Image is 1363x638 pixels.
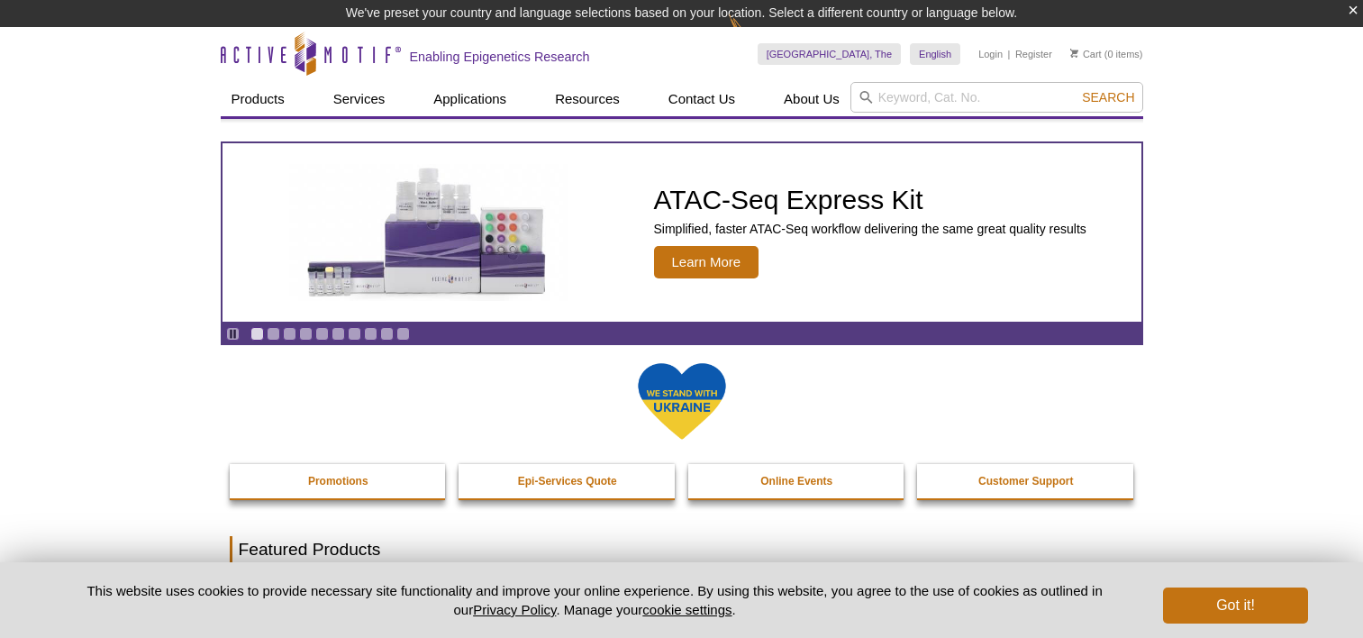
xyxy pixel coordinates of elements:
a: Go to slide 6 [332,327,345,341]
a: Go to slide 5 [315,327,329,341]
a: Go to slide 3 [283,327,296,341]
a: Promotions [230,464,448,498]
article: ATAC-Seq Express Kit [223,143,1141,322]
a: Go to slide 10 [396,327,410,341]
a: Register [1015,48,1052,60]
p: This website uses cookies to provide necessary site functionality and improve your online experie... [56,581,1134,619]
a: Privacy Policy [473,602,556,617]
a: Go to slide 8 [364,327,377,341]
a: ATAC-Seq Express Kit ATAC-Seq Express Kit Simplified, faster ATAC-Seq workflow delivering the sam... [223,143,1141,322]
img: ATAC-Seq Express Kit [280,164,577,301]
a: Customer Support [917,464,1135,498]
strong: Promotions [308,475,368,488]
a: Contact Us [658,82,746,116]
a: English [910,43,960,65]
input: Keyword, Cat. No. [850,82,1143,113]
h2: Enabling Epigenetics Research [410,49,590,65]
img: Change Here [729,14,777,56]
button: Search [1077,89,1140,105]
a: Products [221,82,295,116]
a: Epi-Services Quote [459,464,677,498]
span: Search [1082,90,1134,105]
strong: Epi-Services Quote [518,475,617,488]
a: Services [323,82,396,116]
button: cookie settings [642,602,731,617]
a: Go to slide 7 [348,327,361,341]
strong: Online Events [760,475,832,488]
img: Your Cart [1070,49,1078,58]
strong: Customer Support [978,475,1073,488]
a: About Us [773,82,850,116]
a: Go to slide 4 [299,327,313,341]
a: Applications [423,82,517,116]
span: Learn More [654,246,759,278]
h2: Featured Products [230,536,1134,563]
li: | [1008,43,1011,65]
a: [GEOGRAPHIC_DATA], The [758,43,901,65]
button: Got it! [1163,588,1307,624]
a: Online Events [688,464,906,498]
a: Toggle autoplay [226,327,240,341]
a: Go to slide 1 [250,327,264,341]
a: Cart [1070,48,1102,60]
a: Login [978,48,1003,60]
h2: ATAC-Seq Express Kit [654,187,1086,214]
img: We Stand With Ukraine [637,361,727,442]
p: Simplified, faster ATAC-Seq workflow delivering the same great quality results [654,221,1086,237]
a: Go to slide 2 [267,327,280,341]
a: Resources [544,82,631,116]
li: (0 items) [1070,43,1143,65]
a: Go to slide 9 [380,327,394,341]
